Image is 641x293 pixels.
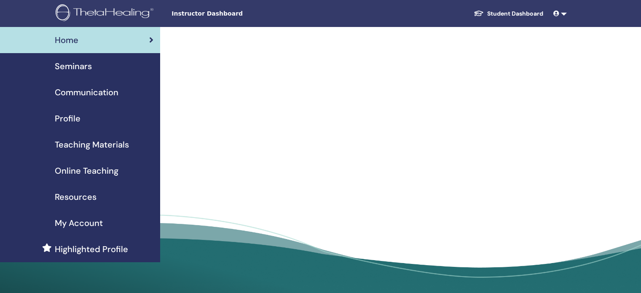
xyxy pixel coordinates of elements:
span: Resources [55,191,97,203]
span: Communication [55,86,118,99]
span: Teaching Materials [55,138,129,151]
a: Student Dashboard [467,6,550,22]
span: Seminars [55,60,92,73]
span: Profile [55,112,80,125]
img: graduation-cap-white.svg [474,10,484,17]
span: Highlighted Profile [55,243,128,255]
span: Online Teaching [55,164,118,177]
span: My Account [55,217,103,229]
img: logo.png [56,4,156,23]
span: Instructor Dashboard [172,9,298,18]
span: Home [55,34,78,46]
